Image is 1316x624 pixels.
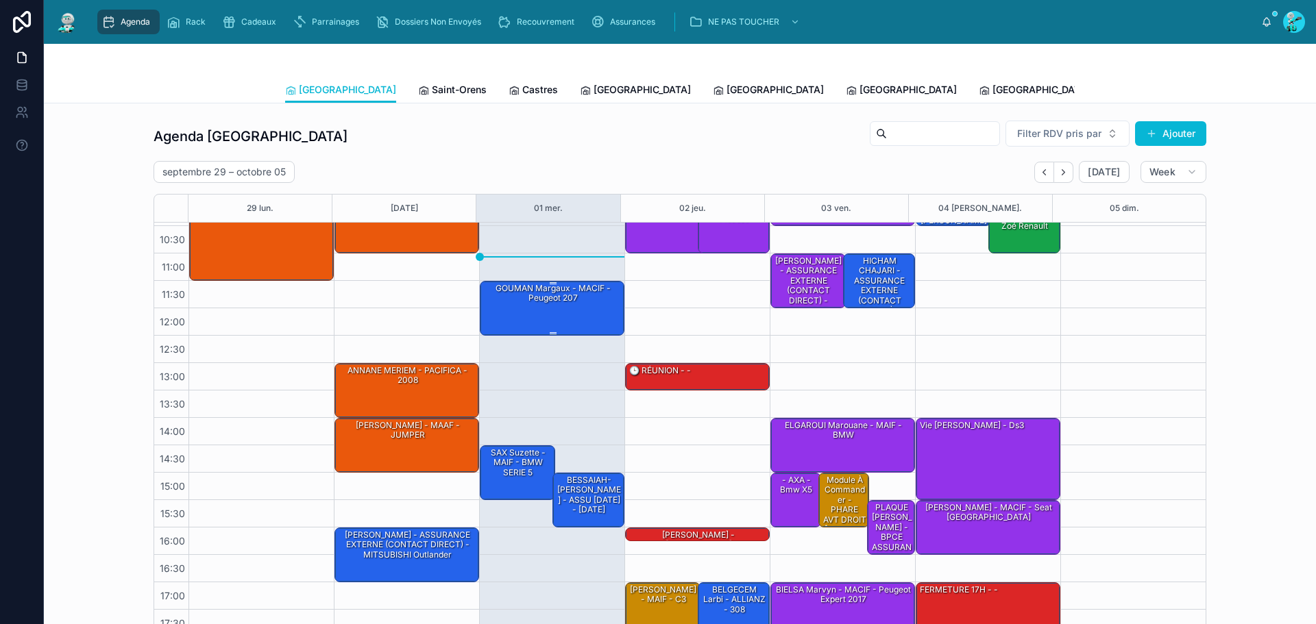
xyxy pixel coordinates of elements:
[1017,127,1101,140] span: Filter RDV pris par
[628,584,699,606] div: [PERSON_NAME] - MAIF - C3
[156,316,188,327] span: 12:00
[555,474,624,516] div: BESSAIAH-[PERSON_NAME] - ASSU [DATE] - [DATE]
[395,16,481,27] span: Dossiers Non Envoyés
[483,282,623,305] div: GOUMAN Margaux - MACIF - Peugeot 207
[626,528,769,542] div: [PERSON_NAME] - L'[PERSON_NAME] -
[989,199,1060,253] div: [PERSON_NAME] - ORNIKAR - Zoé Renault
[628,529,768,551] div: [PERSON_NAME] - L'[PERSON_NAME] -
[587,10,665,34] a: Assurances
[846,77,957,105] a: [GEOGRAPHIC_DATA]
[771,419,914,472] div: ELGAROUI Marouane - MAIF - BMW
[819,473,868,527] div: Module à commander - PHARE AVT DROIT [PERSON_NAME] - MMA - classe A
[594,83,691,97] span: [GEOGRAPHIC_DATA]
[156,371,188,382] span: 13:00
[121,16,150,27] span: Agenda
[157,508,188,519] span: 15:30
[979,77,1090,105] a: [GEOGRAPHIC_DATA]
[509,77,558,105] a: Castres
[918,584,999,596] div: FERMETURE 17H - -
[97,10,160,34] a: Agenda
[1054,162,1073,183] button: Next
[289,10,369,34] a: Parrainages
[1110,195,1139,222] button: 05 dim.
[846,255,914,327] div: HICHAM CHAJARI - ASSURANCE EXTERNE (CONTACT DIRECT) - Classe A
[483,447,554,479] div: SAX Suzette - MAIF - BMW SERIE 5
[534,195,563,222] button: 01 mer.
[713,77,824,105] a: [GEOGRAPHIC_DATA]
[337,364,478,387] div: ANNANE MERIEM - PACIFICA - 2008
[335,199,478,253] div: [PERSON_NAME] - PACIFICA - NISSAN QASHQAI
[156,343,188,355] span: 12:30
[418,77,487,105] a: Saint-Orens
[158,288,188,300] span: 11:30
[154,127,348,146] h1: Agenda [GEOGRAPHIC_DATA]
[190,199,333,280] div: [PERSON_NAME] - MACIF - Q5
[156,234,188,245] span: 10:30
[870,501,914,563] div: PLAQUE [PERSON_NAME] - BPCE ASSURANCES - C4
[685,10,807,34] a: NE PAS TOUCHER
[860,83,957,97] span: [GEOGRAPHIC_DATA]
[157,480,188,492] span: 15:00
[162,165,286,179] h2: septembre 29 – octobre 05
[337,529,478,561] div: [PERSON_NAME] - ASSURANCE EXTERNE (CONTACT DIRECT) - MITSUBISHI Outlander
[773,255,844,327] div: [PERSON_NAME] - ASSURANCE EXTERNE (CONTACT DIRECT) - PEUGEOT Partner
[162,10,215,34] a: Rack
[156,453,188,464] span: 14:30
[522,83,558,97] span: Castres
[158,261,188,273] span: 11:00
[844,254,915,308] div: HICHAM CHAJARI - ASSURANCE EXTERNE (CONTACT DIRECT) - Classe A
[247,195,273,222] div: 29 lun.
[1088,166,1120,178] span: [DATE]
[432,83,487,97] span: Saint-Orens
[480,446,555,499] div: SAX Suzette - MAIF - BMW SERIE 5
[335,364,478,417] div: ANNANE MERIEM - PACIFICA - 2008
[1034,162,1054,183] button: Back
[55,11,80,33] img: App logo
[771,254,845,308] div: [PERSON_NAME] - ASSURANCE EXTERNE (CONTACT DIRECT) - PEUGEOT Partner
[580,77,691,105] a: [GEOGRAPHIC_DATA]
[335,419,478,472] div: [PERSON_NAME] - MAAF - JUMPER
[335,528,478,582] div: [PERSON_NAME] - ASSURANCE EXTERNE (CONTACT DIRECT) - MITSUBISHI Outlander
[493,10,584,34] a: Recouvrement
[727,83,824,97] span: [GEOGRAPHIC_DATA]
[1149,166,1175,178] span: Week
[773,419,914,442] div: ELGAROUI Marouane - MAIF - BMW
[773,474,820,497] div: - AXA - bmw x5
[938,195,1022,222] button: 04 [PERSON_NAME].
[708,16,779,27] span: NE PAS TOUCHER
[156,398,188,410] span: 13:30
[241,16,276,27] span: Cadeaux
[1135,121,1206,146] button: Ajouter
[679,195,706,222] button: 02 jeu.
[218,10,286,34] a: Cadeaux
[312,16,359,27] span: Parrainages
[821,195,851,222] button: 03 ven.
[1141,161,1206,183] button: Week
[918,501,1059,524] div: [PERSON_NAME] - MACIF - seat [GEOGRAPHIC_DATA]
[391,195,418,222] div: [DATE]
[517,16,574,27] span: Recouvrement
[156,562,188,574] span: 16:30
[610,16,655,27] span: Assurances
[626,199,769,253] div: [PERSON_NAME] - BPCE ASSURANCES - Chevrolet aveo
[1079,161,1129,183] button: [DATE]
[916,501,1060,554] div: [PERSON_NAME] - MACIF - seat [GEOGRAPHIC_DATA]
[285,77,396,103] a: [GEOGRAPHIC_DATA]
[992,83,1090,97] span: [GEOGRAPHIC_DATA]
[90,7,1261,37] div: scrollable content
[1006,121,1130,147] button: Select Button
[480,282,624,335] div: GOUMAN Margaux - MACIF - Peugeot 207
[553,473,624,527] div: BESSAIAH-[PERSON_NAME] - ASSU [DATE] - [DATE]
[868,501,914,554] div: PLAQUE [PERSON_NAME] - BPCE ASSURANCES - C4
[156,425,188,437] span: 14:00
[628,364,692,377] div: 🕒 RÉUNION - -
[626,364,769,390] div: 🕒 RÉUNION - -
[299,83,396,97] span: [GEOGRAPHIC_DATA]
[918,419,1025,432] div: Vie [PERSON_NAME] - Ds3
